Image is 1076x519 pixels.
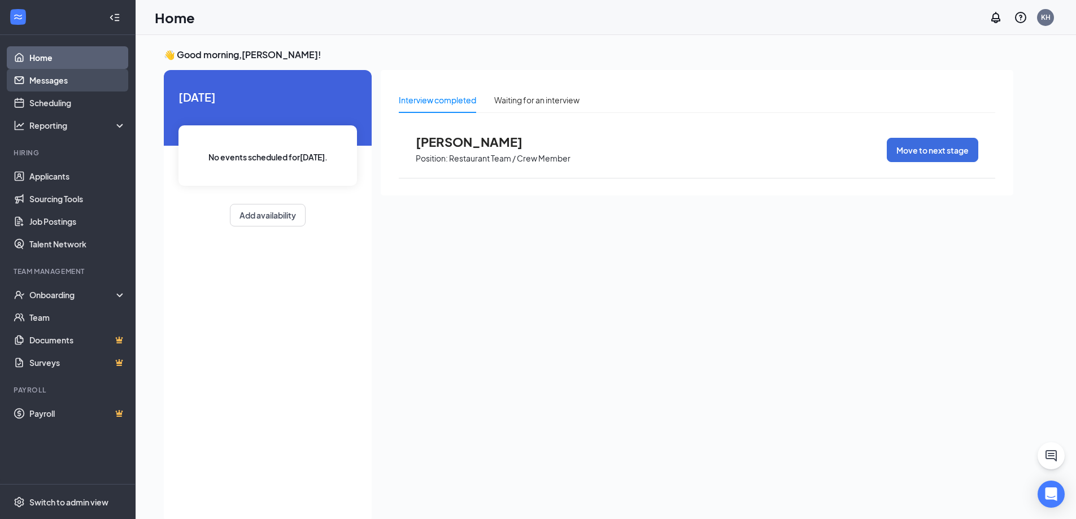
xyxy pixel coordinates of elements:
[29,329,126,351] a: DocumentsCrown
[164,49,1013,61] h3: 👋 Good morning, [PERSON_NAME] !
[1044,449,1058,463] svg: ChatActive
[29,165,126,187] a: Applicants
[208,151,328,163] span: No events scheduled for [DATE] .
[29,351,126,374] a: SurveysCrown
[178,88,357,106] span: [DATE]
[494,94,580,106] div: Waiting for an interview
[14,289,25,300] svg: UserCheck
[29,210,126,233] a: Job Postings
[1038,481,1065,508] div: Open Intercom Messenger
[230,204,306,226] button: Add availability
[29,69,126,91] a: Messages
[29,289,116,300] div: Onboarding
[12,11,24,23] svg: WorkstreamLogo
[29,306,126,329] a: Team
[14,148,124,158] div: Hiring
[14,385,124,395] div: Payroll
[29,233,126,255] a: Talent Network
[1038,442,1065,469] button: ChatActive
[416,134,540,149] span: [PERSON_NAME]
[1014,11,1027,24] svg: QuestionInfo
[989,11,1003,24] svg: Notifications
[109,12,120,23] svg: Collapse
[399,94,476,106] div: Interview completed
[14,267,124,276] div: Team Management
[1041,12,1051,22] div: KH
[887,138,978,162] button: Move to next stage
[29,187,126,210] a: Sourcing Tools
[29,91,126,114] a: Scheduling
[29,46,126,69] a: Home
[14,120,25,131] svg: Analysis
[29,120,127,131] div: Reporting
[29,402,126,425] a: PayrollCrown
[155,8,195,27] h1: Home
[29,496,108,508] div: Switch to admin view
[416,153,448,164] p: Position:
[449,153,570,164] p: Restaurant Team / Crew Member
[14,496,25,508] svg: Settings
